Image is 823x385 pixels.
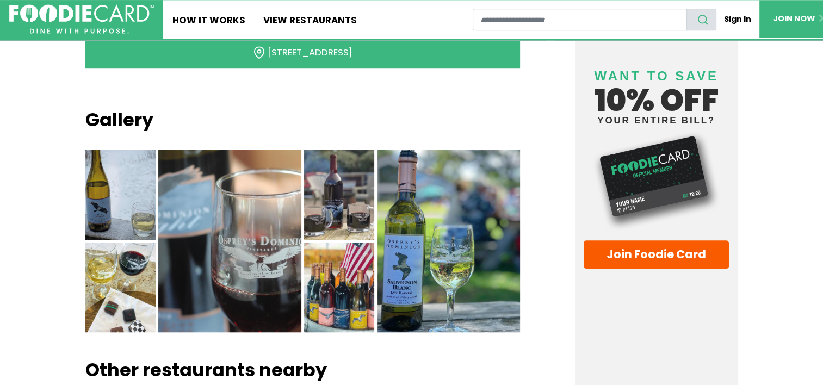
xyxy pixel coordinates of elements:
[85,109,520,131] h2: Gallery
[594,69,718,83] span: Want to save
[716,9,759,30] a: Sign In
[686,9,716,30] button: search
[584,131,728,231] img: Foodie Card
[584,116,728,125] small: your entire bill?
[473,9,687,30] input: restaurant search
[584,240,728,269] a: Join Foodie Card
[268,46,352,59] a: [STREET_ADDRESS]
[9,4,154,34] img: FoodieCard; Eat, Drink, Save, Donate
[584,55,728,125] h4: 10% off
